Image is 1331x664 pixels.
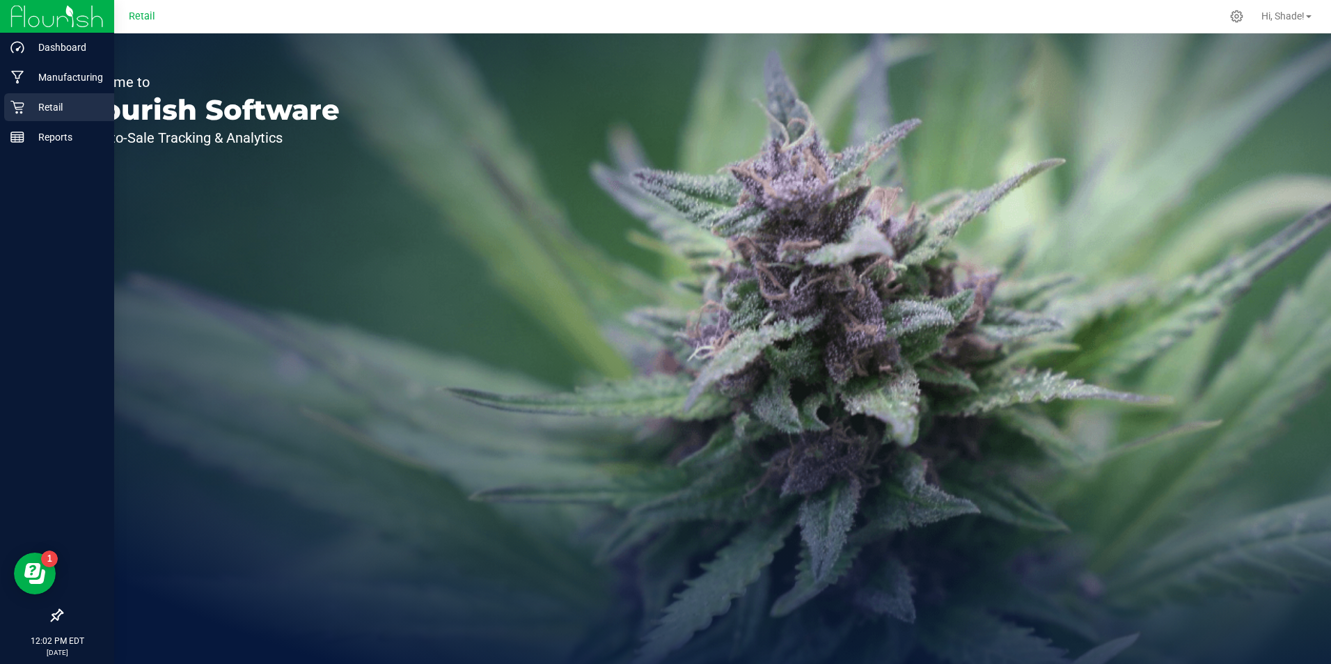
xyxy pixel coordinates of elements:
p: Dashboard [24,39,108,56]
p: Retail [24,99,108,116]
inline-svg: Reports [10,130,24,144]
iframe: Resource center unread badge [41,551,58,567]
inline-svg: Dashboard [10,40,24,54]
inline-svg: Retail [10,100,24,114]
p: Reports [24,129,108,145]
p: Flourish Software [75,96,340,124]
p: Welcome to [75,75,340,89]
p: Manufacturing [24,69,108,86]
inline-svg: Manufacturing [10,70,24,84]
span: Hi, Shade! [1261,10,1305,22]
p: 12:02 PM EDT [6,635,108,647]
div: Manage settings [1228,10,1245,23]
span: Retail [129,10,155,22]
p: [DATE] [6,647,108,658]
iframe: Resource center [14,553,56,594]
p: Seed-to-Sale Tracking & Analytics [75,131,340,145]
